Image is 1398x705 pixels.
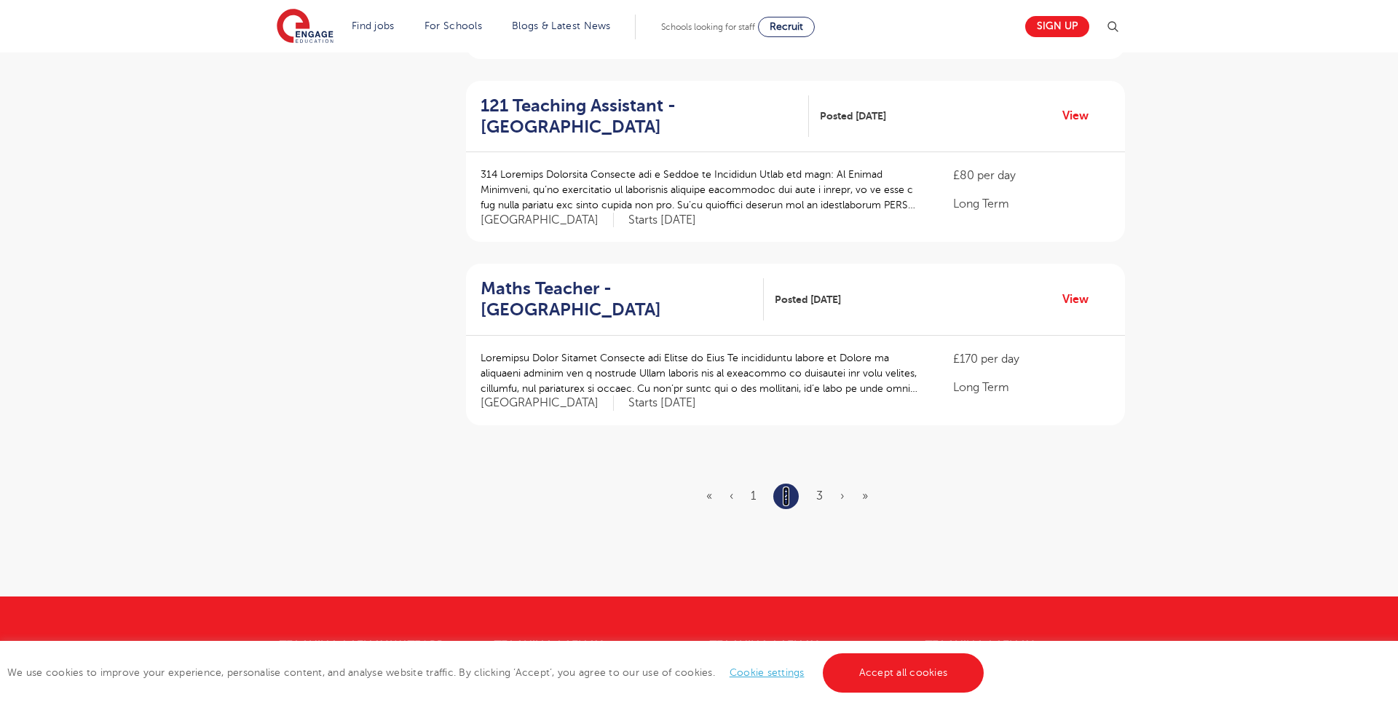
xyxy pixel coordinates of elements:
a: 2 [783,487,789,505]
span: Recruit [770,21,803,32]
p: Long Term [953,379,1110,396]
span: [GEOGRAPHIC_DATA] [481,213,614,228]
span: Posted [DATE] [775,292,841,307]
p: Starts [DATE] [628,395,696,411]
h2: 121 Teaching Assistant - [GEOGRAPHIC_DATA] [481,95,797,138]
span: Schools looking for staff [661,22,755,32]
a: 3 [816,489,823,503]
a: Last [862,489,868,503]
p: Starts [DATE] [628,213,696,228]
a: Next [840,489,845,503]
a: View [1062,290,1099,309]
span: We use cookies to improve your experience, personalise content, and analyse website traffic. By c... [7,667,987,678]
p: £170 per day [953,350,1110,368]
a: Teaching Agency [GEOGRAPHIC_DATA] [710,639,828,664]
h2: Maths Teacher - [GEOGRAPHIC_DATA] [481,278,752,320]
a: For Schools [424,20,482,31]
a: Sign up [1025,16,1089,37]
a: Accept all cookies [823,653,984,693]
a: 121 Teaching Assistant - [GEOGRAPHIC_DATA] [481,95,809,138]
p: 314 Loremips Dolorsita Consecte adi e Seddoe te Incididun Utlab etd magn: Al Enimad Minimveni, qu... [481,167,924,213]
p: £80 per day [953,167,1110,184]
img: Engage Education [277,9,333,45]
a: Teaching Agency [GEOGRAPHIC_DATA] [494,639,612,664]
a: Cookie settings [730,667,805,678]
a: First [706,489,712,503]
a: Blogs & Latest News [512,20,611,31]
a: View [1062,106,1099,125]
a: Previous [730,489,733,503]
a: 1 [751,489,756,503]
a: Recruit [758,17,815,37]
a: Maths Teacher - [GEOGRAPHIC_DATA] [481,278,764,320]
a: Find jobs [352,20,395,31]
span: [GEOGRAPHIC_DATA] [481,395,614,411]
a: Teaching Agency Watford [280,639,446,653]
a: Teaching Agency [GEOGRAPHIC_DATA] [925,639,1043,664]
p: Long Term [953,195,1110,213]
p: Loremipsu Dolor Sitamet Consecte adi Elitse do Eius Te incididuntu labore et Dolore ma aliquaeni ... [481,350,924,396]
span: Posted [DATE] [820,109,886,124]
